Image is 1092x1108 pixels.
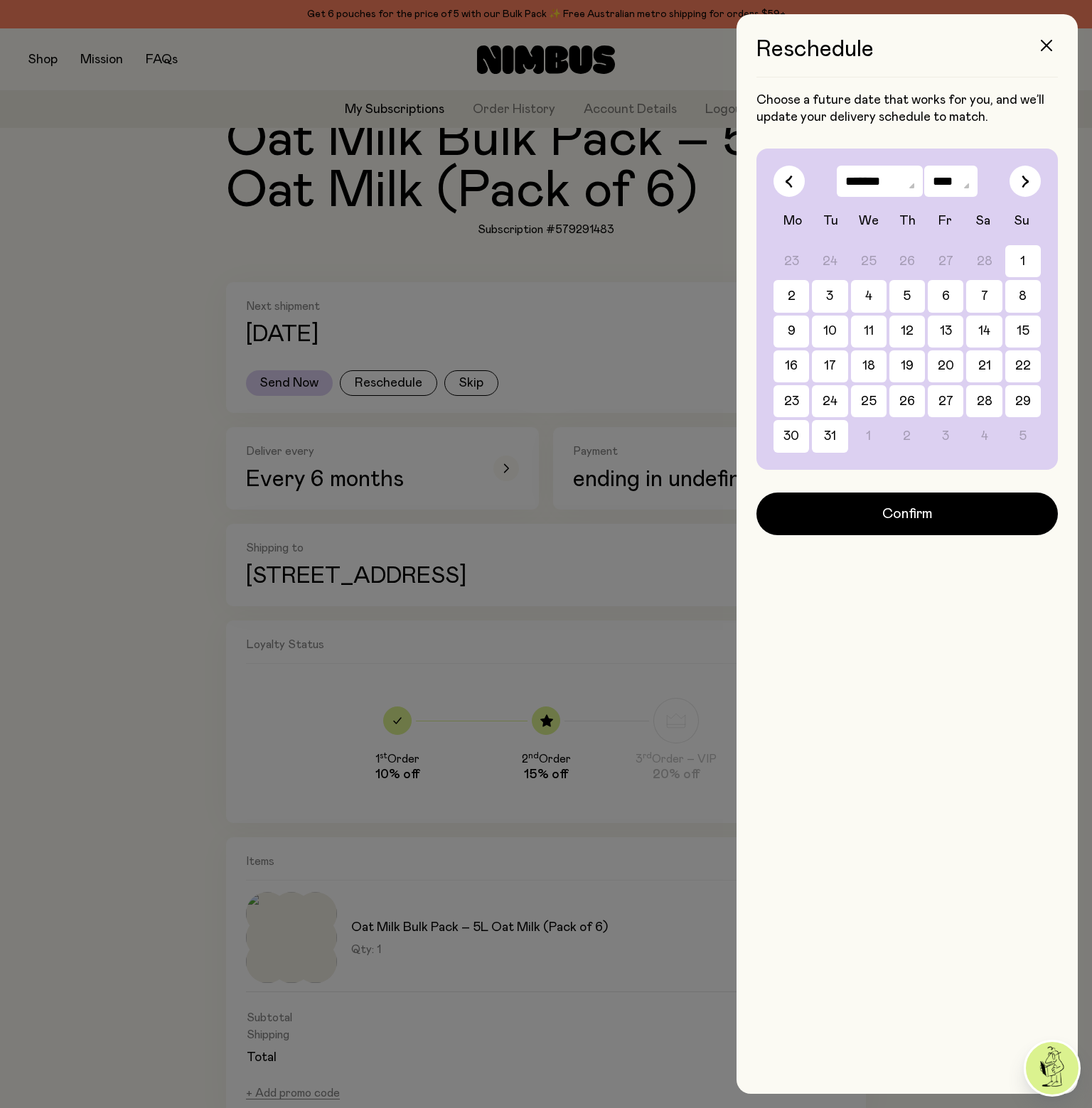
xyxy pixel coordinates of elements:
button: 17 [812,350,847,382]
button: 8 [1005,280,1041,312]
button: 20 [928,350,963,382]
button: 30 [773,420,809,452]
div: Th [888,213,926,230]
button: 15 [1005,316,1041,348]
div: Mo [773,213,812,230]
div: Fr [926,213,965,230]
button: 1 [1005,245,1041,277]
button: 13 [928,316,963,348]
button: 25 [851,385,887,417]
button: 14 [966,316,1002,348]
p: Choose a future date that works for you, and we’ll update your delivery schedule to match. [756,92,1058,126]
button: 11 [851,316,887,348]
div: Su [1002,213,1041,230]
button: 29 [1005,385,1041,417]
button: 6 [928,280,963,312]
button: 10 [812,316,847,348]
img: agent [1026,1042,1078,1094]
button: 19 [889,350,925,382]
button: 16 [773,350,809,382]
button: 21 [966,350,1002,382]
button: 9 [773,316,809,348]
button: 4 [851,280,887,312]
div: We [850,213,888,230]
button: 23 [773,385,809,417]
button: 24 [812,385,847,417]
button: 31 [812,420,847,452]
span: Confirm [882,504,933,524]
button: 18 [851,350,887,382]
button: 22 [1005,350,1041,382]
h3: Reschedule [756,37,1058,77]
button: 5 [889,280,925,312]
button: 3 [812,280,847,312]
button: 26 [889,385,925,417]
button: 12 [889,316,925,348]
div: Sa [965,213,1003,230]
button: Confirm [756,493,1058,535]
button: 27 [928,385,963,417]
button: 28 [966,385,1002,417]
div: Tu [812,213,850,230]
button: 2 [773,280,809,312]
button: 7 [966,280,1002,312]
